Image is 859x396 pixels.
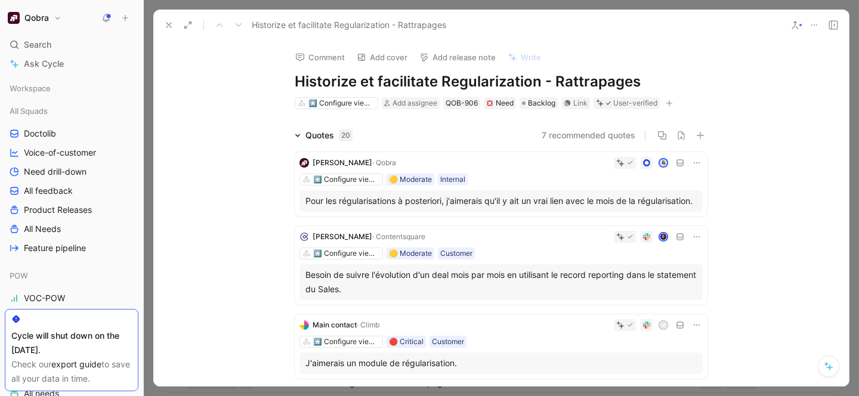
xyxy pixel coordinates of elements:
[521,52,541,63] span: Write
[5,201,138,219] a: Product Releases
[542,128,635,143] button: 7 recommended quotes
[446,97,478,109] div: QOB-906
[295,72,707,91] h1: Historize et facilitate Regularization - Rattrapages
[24,242,86,254] span: Feature pipeline
[51,359,101,369] a: export guide
[305,356,697,370] div: J'aimerais un module de régularisation.
[5,267,138,284] div: POW
[5,163,138,181] a: Need drill-down
[313,232,372,241] span: [PERSON_NAME]
[389,174,432,185] div: 🟡 Moderate
[5,55,138,73] a: Ask Cycle
[308,97,375,109] div: *️⃣ Configure views / scopes
[24,147,96,159] span: Voice-of-customer
[5,125,138,143] a: Doctolib
[305,268,697,296] div: Besoin de suivre l'évolution d'un deal mois par mois en utilisant le record reporting dans le sta...
[414,49,501,66] button: Add release note
[432,336,464,348] div: Customer
[10,270,28,281] span: POW
[313,158,372,167] span: [PERSON_NAME]
[660,233,668,240] img: avatar
[24,166,86,178] span: Need drill-down
[484,97,516,109] div: 💢Need
[339,129,353,141] div: 20
[660,321,668,329] div: m
[8,12,20,24] img: Qobra
[290,49,350,66] button: Comment
[5,220,138,238] a: All Needs
[299,158,309,168] img: logo
[24,185,73,197] span: All feedback
[440,174,465,185] div: Internal
[313,247,380,259] div: *️⃣ Configure views / scopes
[305,128,353,143] div: Quotes
[372,158,396,167] span: · Qobra
[10,82,51,94] span: Workspace
[357,320,379,329] span: · Climb
[528,97,555,109] span: Backlog
[24,128,56,140] span: Doctolib
[24,57,64,71] span: Ask Cycle
[440,247,472,259] div: Customer
[290,128,357,143] div: Quotes20
[520,97,558,109] div: Backlog
[5,289,138,307] a: VOC-POW
[372,232,425,241] span: · Contentsquare
[389,336,424,348] div: 🔴 Critical
[5,36,138,54] div: Search
[502,49,546,66] button: Write
[573,97,588,109] div: Link
[24,223,61,235] span: All Needs
[313,174,380,185] div: *️⃣ Configure views / scopes
[10,105,48,117] span: All Squads
[5,239,138,257] a: Feature pipeline
[313,320,357,329] span: Main contact
[351,49,413,66] button: Add cover
[24,292,65,304] span: VOC-POW
[389,247,432,259] div: 🟡 Moderate
[24,204,92,216] span: Product Releases
[5,182,138,200] a: All feedback
[5,10,64,26] button: QobraQobra
[299,232,309,242] img: logo
[660,159,668,166] img: avatar
[5,102,138,120] div: All Squads
[299,320,309,330] img: logo
[24,13,49,23] h1: Qobra
[613,97,657,109] div: User-verified
[11,329,132,357] div: Cycle will shut down on the [DATE].
[11,357,132,386] div: Check our to save all your data in time.
[393,98,437,107] span: Add assignee
[5,79,138,97] div: Workspace
[486,97,514,109] div: Need
[305,194,697,208] div: Pour les régularisations à posteriori, j'aimerais qu'il y ait un vrai lien avec le mois de la rég...
[486,100,493,107] img: 💢
[5,144,138,162] a: Voice-of-customer
[24,38,51,52] span: Search
[313,336,380,348] div: *️⃣ Configure views / scopes
[5,102,138,257] div: All SquadsDoctolibVoice-of-customerNeed drill-downAll feedbackProduct ReleasesAll NeedsFeature pi...
[252,18,446,32] span: Historize et facilitate Regularization - Rattrapages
